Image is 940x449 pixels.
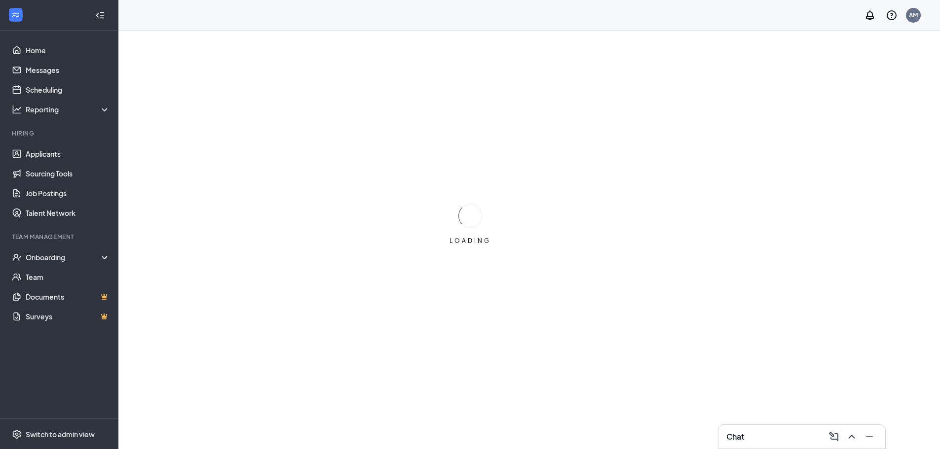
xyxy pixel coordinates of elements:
[826,429,842,445] button: ComposeMessage
[26,104,111,114] div: Reporting
[26,40,110,60] a: Home
[26,252,102,262] div: Onboarding
[844,429,860,445] button: ChevronUp
[26,429,95,439] div: Switch to admin view
[26,60,110,80] a: Messages
[862,429,877,445] button: Minimize
[26,267,110,287] a: Team
[446,237,495,245] div: LOADING
[95,10,105,20] svg: Collapse
[864,9,876,21] svg: Notifications
[12,104,22,114] svg: Analysis
[11,10,21,20] svg: WorkstreamLogo
[12,233,108,241] div: Team Management
[26,80,110,100] a: Scheduling
[12,429,22,439] svg: Settings
[828,431,840,443] svg: ComposeMessage
[12,129,108,138] div: Hiring
[26,287,110,307] a: DocumentsCrown
[909,11,918,19] div: AM
[886,9,898,21] svg: QuestionInfo
[26,183,110,203] a: Job Postings
[726,431,744,442] h3: Chat
[26,203,110,223] a: Talent Network
[864,431,875,443] svg: Minimize
[846,431,858,443] svg: ChevronUp
[26,307,110,326] a: SurveysCrown
[26,164,110,183] a: Sourcing Tools
[12,252,22,262] svg: UserCheck
[26,144,110,164] a: Applicants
